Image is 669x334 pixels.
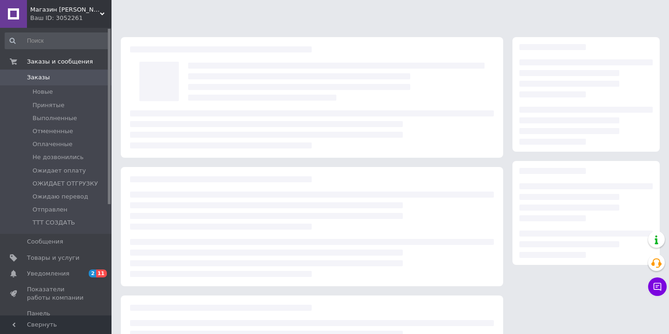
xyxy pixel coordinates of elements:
[30,14,111,22] div: Ваш ID: 3052261
[27,58,93,66] span: Заказы и сообщения
[33,206,67,214] span: Отправлен
[33,193,88,201] span: Ожидаю перевод
[33,114,77,122] span: Выполненные
[89,270,96,277] span: 2
[33,167,86,175] span: Ожидает оплату
[27,270,69,278] span: Уведомления
[27,238,63,246] span: Сообщения
[33,153,84,161] span: Не дозвонились
[33,127,73,135] span: Отмененные
[27,285,86,302] span: Показатели работы компании
[33,101,65,109] span: Принятые
[96,270,107,277] span: 11
[27,73,50,82] span: Заказы
[33,180,98,188] span: ОЖИДАЕТ ОТГРУЗКУ
[27,254,79,262] span: Товары и услуги
[27,309,86,326] span: Панель управления
[33,140,72,148] span: Оплаченные
[30,6,100,14] span: Магазин Техники и Гаджетов
[33,218,75,227] span: ТТТ СОЗДАТЬ
[5,32,110,49] input: Поиск
[648,277,667,296] button: Чат с покупателем
[33,88,53,96] span: Новые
